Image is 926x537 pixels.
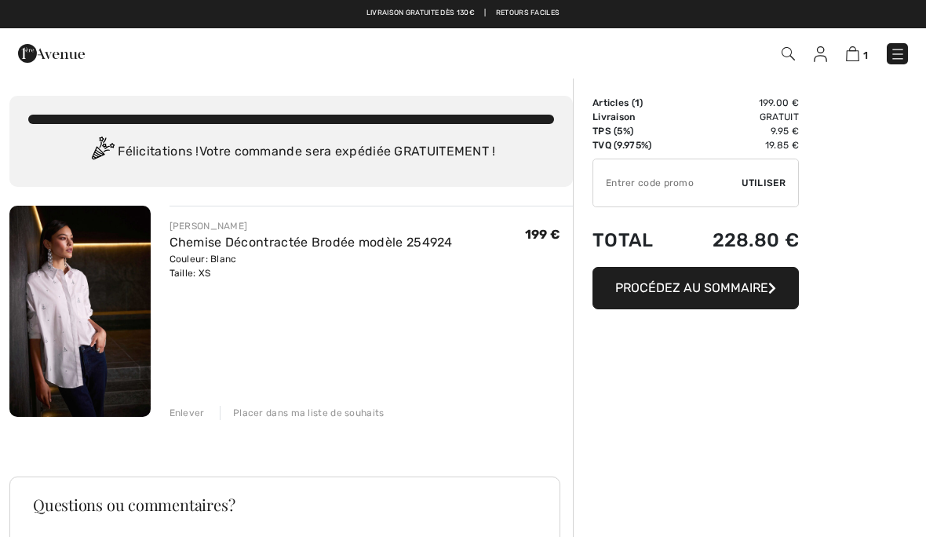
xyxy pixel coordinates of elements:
[592,138,677,152] td: TVQ (9.975%)
[846,44,868,63] a: 1
[677,138,799,152] td: 19.85 €
[677,214,799,267] td: 228.80 €
[615,280,768,295] span: Procédez au sommaire
[220,406,385,420] div: Placer dans ma liste de souhaits
[593,159,742,206] input: Code promo
[28,137,554,168] div: Félicitations ! Votre commande sera expédiée GRATUITEMENT !
[890,46,906,62] img: Menu
[525,227,561,242] span: 199 €
[86,137,118,168] img: Congratulation2.svg
[18,38,85,69] img: 1ère Avenue
[496,8,560,19] a: Retours faciles
[846,46,859,61] img: Panier d'achat
[592,124,677,138] td: TPS (5%)
[170,252,453,280] div: Couleur: Blanc Taille: XS
[366,8,475,19] a: Livraison gratuite dès 130€
[677,124,799,138] td: 9.95 €
[814,46,827,62] img: Mes infos
[677,110,799,124] td: Gratuit
[677,96,799,110] td: 199.00 €
[863,49,868,61] span: 1
[742,176,786,190] span: Utiliser
[18,45,85,60] a: 1ère Avenue
[170,406,205,420] div: Enlever
[33,497,537,513] h3: Questions ou commentaires?
[635,97,640,108] span: 1
[782,47,795,60] img: Recherche
[592,214,677,267] td: Total
[592,110,677,124] td: Livraison
[170,235,453,250] a: Chemise Décontractée Brodée modèle 254924
[592,96,677,110] td: Articles ( )
[592,267,799,309] button: Procédez au sommaire
[484,8,486,19] span: |
[9,206,151,417] img: Chemise Décontractée Brodée modèle 254924
[170,219,453,233] div: [PERSON_NAME]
